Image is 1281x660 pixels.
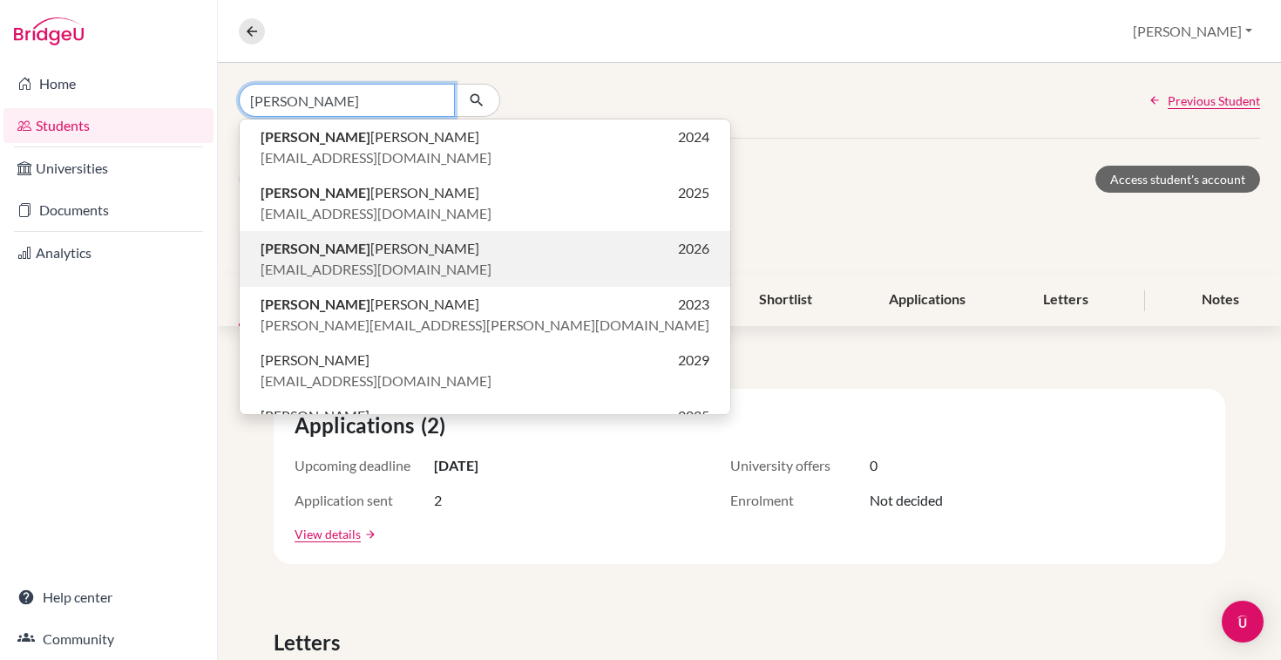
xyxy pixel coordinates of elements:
button: [PERSON_NAME]2025[EMAIL_ADDRESS][DOMAIN_NAME] [240,398,730,454]
a: Help center [3,580,213,615]
input: Find student by name... [239,84,455,117]
button: [PERSON_NAME][PERSON_NAME]2024[EMAIL_ADDRESS][DOMAIN_NAME] [240,119,730,175]
span: 2025 [678,182,709,203]
span: Previous Student [1168,92,1260,110]
span: University offers [730,455,870,476]
div: Notes [1181,275,1260,326]
span: [PERSON_NAME] [261,294,479,315]
span: [PERSON_NAME] [261,126,479,147]
a: Home [3,66,213,101]
a: arrow_forward [361,528,376,541]
span: [PERSON_NAME] [261,182,479,203]
span: 0 [870,455,878,476]
a: Access student's account [1095,166,1260,193]
span: 2023 [678,294,709,315]
div: Applications [868,275,986,326]
span: [PERSON_NAME] [261,238,479,259]
a: Previous Student [1149,92,1260,110]
span: Applications [295,410,421,441]
span: [EMAIL_ADDRESS][DOMAIN_NAME] [261,203,491,224]
span: [EMAIL_ADDRESS][DOMAIN_NAME] [261,371,491,391]
span: Enrolment [730,490,870,511]
button: [PERSON_NAME]2029[EMAIL_ADDRESS][DOMAIN_NAME] [240,343,730,398]
b: [PERSON_NAME] [261,240,370,256]
span: [DATE] [434,455,478,476]
button: [PERSON_NAME][PERSON_NAME]2025[EMAIL_ADDRESS][DOMAIN_NAME] [240,175,730,231]
span: Application sent [295,490,434,511]
b: [PERSON_NAME] [261,184,370,201]
span: [PERSON_NAME] [261,350,369,371]
span: [EMAIL_ADDRESS][DOMAIN_NAME] [261,147,491,168]
a: Analytics [3,235,213,270]
span: (2) [421,410,452,441]
button: [PERSON_NAME][PERSON_NAME]2023[PERSON_NAME][EMAIL_ADDRESS][PERSON_NAME][DOMAIN_NAME] [240,287,730,343]
img: Bridge-U [14,17,84,45]
div: Letters [1022,275,1109,326]
span: [PERSON_NAME] [261,405,369,426]
span: 2025 [678,405,709,426]
a: Community [3,622,213,657]
b: [PERSON_NAME] [261,296,370,312]
a: Documents [3,193,213,228]
span: Upcoming deadline [295,455,434,476]
a: Students [3,108,213,143]
span: 2029 [678,350,709,371]
span: [EMAIL_ADDRESS][DOMAIN_NAME] [261,259,491,280]
div: Shortlist [738,275,833,326]
a: Universities [3,151,213,186]
span: 2026 [678,238,709,259]
span: Not decided [870,490,943,511]
span: Letters [274,627,347,658]
a: View details [295,525,361,543]
div: Open Intercom Messenger [1222,601,1264,643]
span: 2 [434,490,442,511]
b: [PERSON_NAME] [261,128,370,145]
button: [PERSON_NAME] [1125,15,1260,48]
span: 2024 [678,126,709,147]
span: [PERSON_NAME][EMAIL_ADDRESS][PERSON_NAME][DOMAIN_NAME] [261,315,709,336]
button: [PERSON_NAME][PERSON_NAME]2026[EMAIL_ADDRESS][DOMAIN_NAME] [240,231,730,287]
